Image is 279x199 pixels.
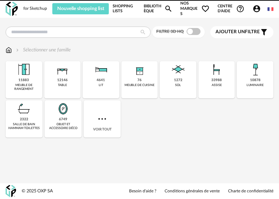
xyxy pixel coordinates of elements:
img: more.7b13dc1.svg [97,113,108,125]
img: Sol.png [170,61,187,78]
div: Voir tout [84,100,121,137]
a: Besoin d'aide ? [129,189,156,194]
a: Charte de confidentialité [228,189,273,194]
div: objet et accessoire déco [47,122,80,130]
div: 6749 [59,117,67,122]
a: Conditions générales de vente [165,189,220,194]
img: svg+xml;base64,PHN2ZyB3aWR0aD0iMTYiIGhlaWdodD0iMTYiIHZpZXdCb3g9IjAgMCAxNiAxNiIgZmlsbD0ibm9uZSIgeG... [15,47,20,54]
div: table [58,83,67,87]
img: Rangement.png [131,61,148,78]
div: 1272 [174,78,182,83]
div: 33988 [211,78,222,83]
img: fr [267,6,273,12]
div: © 2025 OXP SA [22,188,53,194]
span: Heart Outline icon [201,5,210,13]
a: Shopping Lists [113,1,136,16]
button: Nouvelle shopping list [52,3,109,14]
img: Miroir.png [55,100,71,117]
div: 11883 [18,78,29,83]
img: OXP [6,2,18,16]
span: Help Circle Outline icon [236,5,244,13]
div: 2322 [20,117,28,122]
img: Luminaire.png [247,61,264,78]
img: OXP [6,185,16,197]
div: sol [175,83,181,87]
span: Filter icon [260,28,268,36]
span: Account Circle icon [252,5,261,13]
span: Ajouter un [216,29,245,34]
div: meuble de cuisine [125,83,154,87]
img: Assise.png [208,61,225,78]
span: Account Circle icon [252,5,264,13]
div: salle de bain hammam toilettes [8,122,40,130]
div: luminaire [247,83,264,87]
button: Ajouter unfiltre Filter icon [210,26,273,38]
div: 12146 [57,78,68,83]
div: meuble de rangement [8,83,40,91]
img: svg+xml;base64,PHN2ZyB3aWR0aD0iMTYiIGhlaWdodD0iMTciIHZpZXdCb3g9IjAgMCAxNiAxNyIgZmlsbD0ibm9uZSIgeG... [6,47,12,54]
span: Nouvelle shopping list [57,6,104,11]
span: Nos marques [180,1,210,16]
img: Table.png [54,61,71,78]
div: lit [99,83,103,87]
a: BibliothèqueMagnify icon [144,1,172,16]
img: Salle%20de%20bain.png [16,100,32,117]
div: 76 [137,78,142,83]
img: Meuble%20de%20rangement.png [15,61,32,78]
div: 10878 [250,78,261,83]
div: for Sketchup [23,6,47,12]
span: Filtre 3D HQ [156,29,184,34]
img: Literie.png [92,61,109,78]
div: assise [212,83,222,87]
span: filtre [216,29,260,35]
div: Sélectionner une famille [15,47,71,54]
div: 4641 [97,78,105,83]
span: Magnify icon [164,5,173,13]
span: Centre d'aideHelp Circle Outline icon [218,4,245,14]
